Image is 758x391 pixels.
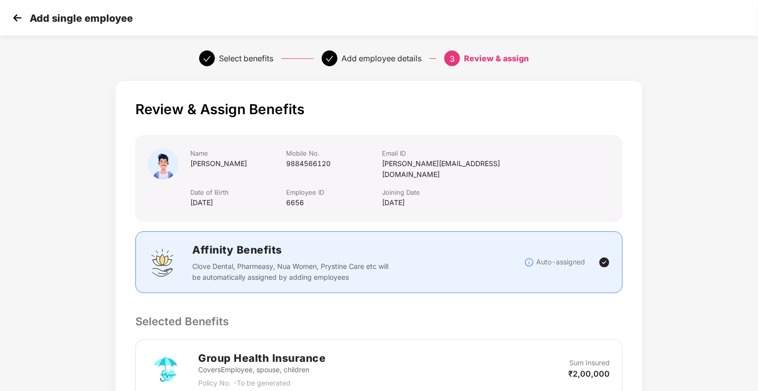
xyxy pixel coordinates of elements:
span: check [203,55,211,63]
span: 3 [450,54,455,64]
h2: Affinity Benefits [192,242,524,258]
p: ₹2,00,000 [569,368,610,379]
div: 9884566120 [286,158,382,169]
p: Add single employee [30,12,133,24]
p: Clove Dental, Pharmeasy, Nua Women, Prystine Care etc will be automatically assigned by adding em... [192,261,391,283]
div: [PERSON_NAME] [190,158,286,169]
div: Joining Date [382,188,509,197]
div: Date of Birth [190,188,286,197]
p: Policy No. - To be generated [198,378,326,389]
div: Select benefits [219,50,273,66]
div: Review & assign [464,50,529,66]
h2: Group Health Insurance [198,350,326,366]
img: svg+xml;base64,PHN2ZyBpZD0iSW5mb18tXzMyeDMyIiBkYXRhLW5hbWU9IkluZm8gLSAzMngzMiIgeG1sbnM9Imh0dHA6Ly... [524,258,534,267]
p: Review & Assign Benefits [135,101,622,118]
span: check [326,55,334,63]
p: Covers Employee, spouse, children [198,364,326,375]
p: Sum Insured [570,357,610,368]
img: svg+xml;base64,PHN2ZyB4bWxucz0iaHR0cDovL3d3dy53My5vcmcvMjAwMC9zdmciIHdpZHRoPSIzMCIgaGVpZ2h0PSIzMC... [10,10,25,25]
div: Email ID [382,149,509,158]
div: Employee ID [286,188,382,197]
p: Auto-assigned [537,257,586,267]
div: Name [190,149,286,158]
img: svg+xml;base64,PHN2ZyB4bWxucz0iaHR0cDovL3d3dy53My5vcmcvMjAwMC9zdmciIHdpZHRoPSI3MiIgaGVpZ2h0PSI3Mi... [148,351,183,387]
div: [PERSON_NAME][EMAIL_ADDRESS][DOMAIN_NAME] [382,158,509,180]
div: 6656 [286,197,382,208]
p: Selected Benefits [135,313,622,330]
div: [DATE] [382,197,509,208]
div: Add employee details [341,50,421,66]
img: svg+xml;base64,PHN2ZyBpZD0iVGljay0yNHgyNCIgeG1sbnM9Imh0dHA6Ly93d3cudzMub3JnLzIwMDAvc3ZnIiB3aWR0aD... [598,257,610,268]
div: Mobile No. [286,149,382,158]
img: icon [148,149,178,179]
div: [DATE] [190,197,286,208]
img: svg+xml;base64,PHN2ZyBpZD0iQWZmaW5pdHlfQmVuZWZpdHMiIGRhdGEtbmFtZT0iQWZmaW5pdHkgQmVuZWZpdHMiIHhtbG... [148,248,177,277]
